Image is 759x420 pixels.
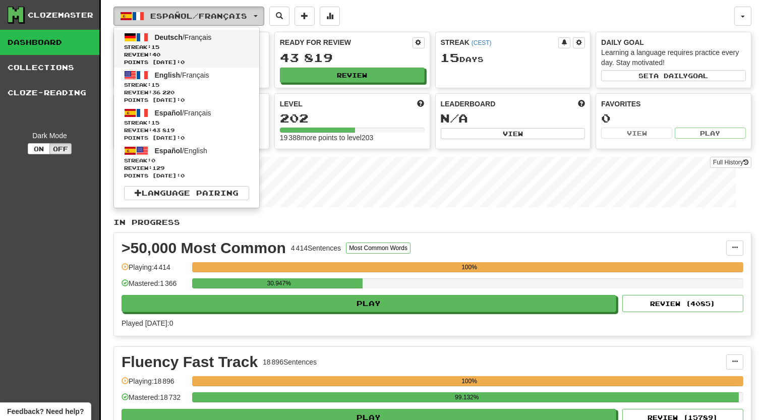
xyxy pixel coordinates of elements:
div: Clozemaster [28,10,93,20]
span: Score more points to level up [418,99,425,109]
span: Review: 36 220 [124,89,249,96]
div: Ready for Review [280,37,413,47]
div: 19 388 more points to level 203 [280,133,425,143]
a: (CEST) [472,39,492,46]
div: 99.132% [195,392,738,402]
span: Español / Français [151,12,248,20]
div: >50,000 Most Common [122,241,286,256]
span: This week in points, UTC [578,99,585,109]
button: View [441,128,586,139]
button: Español/Français [113,7,264,26]
span: / Français [155,33,212,41]
div: 202 [280,112,425,125]
div: 0 [601,112,746,125]
div: Streak [441,37,559,47]
span: Streak: [124,119,249,127]
button: More stats [320,7,340,26]
span: 15 [151,82,159,88]
button: Search sentences [269,7,289,26]
button: Play [675,128,746,139]
span: Streak: [124,43,249,51]
span: Points [DATE]: 0 [124,58,249,66]
a: Full History [710,157,751,168]
span: Streak: [124,157,249,164]
span: a daily [654,72,688,79]
span: Open feedback widget [7,406,84,416]
div: Playing: 4 414 [122,262,187,279]
div: 4 414 Sentences [291,243,341,253]
div: Mastered: 18 732 [122,392,187,409]
span: Español [155,109,182,117]
span: / Français [155,71,209,79]
button: Review (4085) [622,295,743,312]
span: Español [155,147,182,155]
button: Play [122,295,616,312]
button: Seta dailygoal [601,70,746,81]
span: / Français [155,109,211,117]
button: Most Common Words [346,243,411,254]
span: 15 [151,44,159,50]
span: 15 [441,50,460,65]
div: Fluency Fast Track [122,354,258,370]
div: Daily Goal [601,37,746,47]
span: Played [DATE]: 0 [122,319,173,327]
div: Learning a language requires practice every day. Stay motivated! [601,47,746,68]
a: Español/FrançaisStreak:15 Review:43 819Points [DATE]:0 [114,105,259,143]
p: In Progress [113,217,751,227]
span: 15 [151,119,159,126]
a: Deutsch/FrançaisStreak:15 Review:40Points [DATE]:0 [114,30,259,68]
span: Points [DATE]: 0 [124,134,249,142]
div: 18 896 Sentences [263,357,317,367]
span: Points [DATE]: 0 [124,172,249,179]
span: Review: 40 [124,51,249,58]
span: Level [280,99,303,109]
div: 100% [195,376,743,386]
span: Leaderboard [441,99,496,109]
button: Review [280,68,425,83]
a: Language Pairing [124,186,249,200]
span: / English [155,147,207,155]
button: Add sentence to collection [295,7,315,26]
span: Points [DATE]: 0 [124,96,249,104]
div: 43 819 [280,51,425,64]
button: View [601,128,672,139]
div: 100% [195,262,743,272]
button: Off [49,143,72,154]
div: Day s [441,51,586,65]
a: English/FrançaisStreak:15 Review:36 220Points [DATE]:0 [114,68,259,105]
button: On [28,143,50,154]
div: Mastered: 1 366 [122,278,187,295]
div: Playing: 18 896 [122,376,187,393]
span: English [155,71,181,79]
div: Favorites [601,99,746,109]
span: Streak: [124,81,249,89]
span: 0 [151,157,155,163]
span: Deutsch [155,33,183,41]
span: N/A [441,111,469,125]
span: Review: 129 [124,164,249,172]
span: Review: 43 819 [124,127,249,134]
a: Español/EnglishStreak:0 Review:129Points [DATE]:0 [114,143,259,181]
div: 30.947% [195,278,363,288]
div: Dark Mode [8,131,92,141]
